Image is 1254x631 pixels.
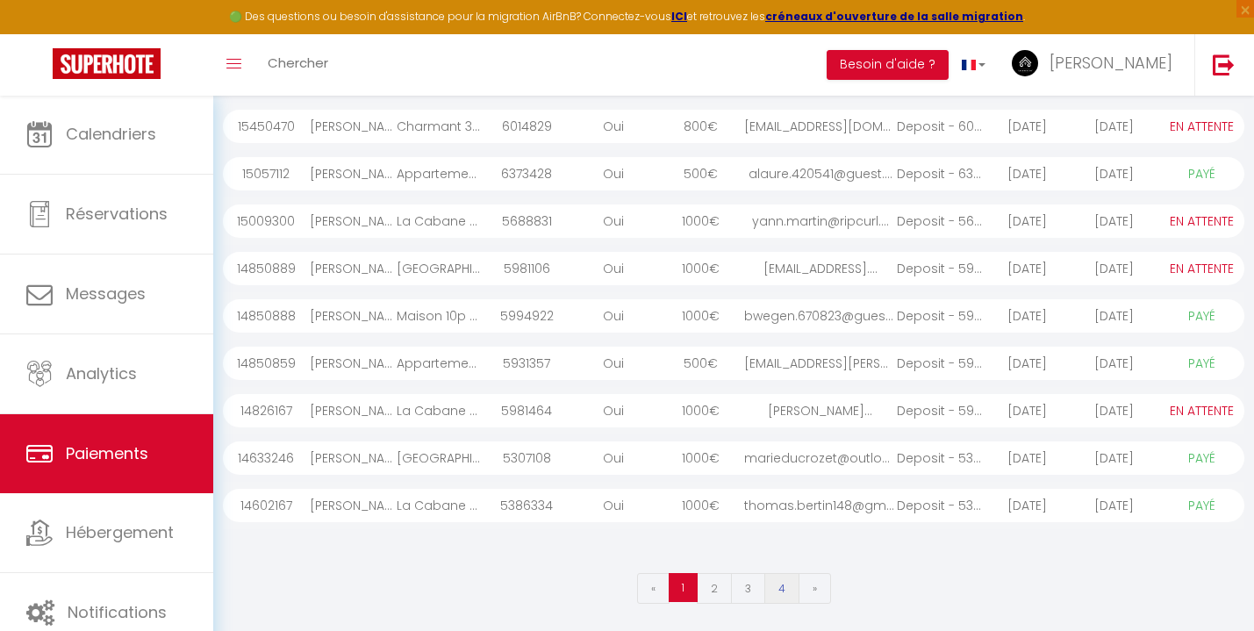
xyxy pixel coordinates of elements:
div: Deposit - 6373428 - ... [897,157,984,190]
img: ... [1012,50,1038,76]
span: Réservations [66,203,168,225]
div: 15009300 [223,204,310,238]
span: Messages [66,283,146,305]
div: thomas.bertin148@gma... [744,489,898,522]
div: yann.martin@ripcurl.... [744,204,898,238]
div: 5307108 [484,441,570,475]
span: € [709,497,720,514]
span: « [651,581,656,596]
div: 5688831 [484,204,570,238]
div: [PERSON_NAME]... [744,394,898,427]
button: Besoin d'aide ? [827,50,949,80]
div: Deposit - 5307108 - ... [897,441,984,475]
nav: Page navigation example [637,564,831,611]
img: Super Booking [53,48,161,79]
div: Appartement de charme, vue océan [397,347,484,380]
div: 14850889 [223,252,310,285]
span: Paiements [66,442,148,464]
div: [DATE] [1071,204,1157,238]
span: € [709,307,720,325]
div: 5931357 [484,347,570,380]
div: 6014829 [484,110,570,143]
div: La Cabane du Huga N°3 [397,394,484,427]
div: [DATE] [984,252,1071,285]
div: [PERSON_NAME] [310,299,397,333]
div: Oui [570,157,657,190]
div: [DATE] [1071,157,1157,190]
div: Deposit - 5386334 - ... [897,489,984,522]
div: 5386334 [484,489,570,522]
div: 800 [657,110,744,143]
a: créneaux d'ouverture de la salle migration [765,9,1023,24]
div: La Cabane du Huga N°1 [397,489,484,522]
div: [DATE] [1071,394,1157,427]
div: Deposit - 5981464 - ... [897,394,984,427]
div: Charmant 3 pièces proche plage [397,110,484,143]
div: 15057112 [223,157,310,190]
div: Oui [570,204,657,238]
div: [DATE] [1071,347,1157,380]
span: € [707,355,718,372]
div: [DATE] [984,394,1071,427]
div: [PERSON_NAME] [310,252,397,285]
div: Oui [570,394,657,427]
span: Notifications [68,601,167,623]
a: 2 [697,573,732,604]
span: € [709,212,720,230]
div: Deposit - 5994922 - ... [897,299,984,333]
div: 15450470 [223,110,310,143]
div: [PERSON_NAME] [310,157,397,190]
div: 500 [657,347,744,380]
div: 5981106 [484,252,570,285]
div: 14850859 [223,347,310,380]
div: 14633246 [223,441,310,475]
a: 4 [764,573,799,604]
div: bwegen.670823@guest.... [744,299,898,333]
div: marieducrozet@outloo... [744,441,898,475]
div: 1000 [657,299,744,333]
span: » [813,581,817,596]
div: 1000 [657,489,744,522]
div: [GEOGRAPHIC_DATA] avec piscine proche de la plage [397,441,484,475]
div: 500 [657,157,744,190]
div: 1000 [657,441,744,475]
div: [PERSON_NAME] [310,489,397,522]
span: Chercher [268,54,328,72]
div: [DATE] [1071,299,1157,333]
div: alaure.420541@guest.... [744,157,898,190]
div: Deposit - 5981106 - ... [897,252,984,285]
div: Oui [570,110,657,143]
strong: ICI [671,9,687,24]
a: Next [799,573,831,604]
div: [DATE] [1071,441,1157,475]
a: 3 [731,573,765,604]
div: [DATE] [984,441,1071,475]
span: Hébergement [66,521,174,543]
span: € [707,118,718,135]
span: € [707,165,718,183]
span: € [709,402,720,419]
div: 14850888 [223,299,310,333]
span: Analytics [66,362,137,384]
div: [DATE] [1071,489,1157,522]
div: 14826167 [223,394,310,427]
div: 1000 [657,204,744,238]
div: [EMAIL_ADDRESS][PERSON_NAME][DOMAIN_NAME] [744,347,898,380]
div: Deposit - 5931357 - ... [897,347,984,380]
div: [EMAIL_ADDRESS].... [744,252,898,285]
div: [DATE] [1071,110,1157,143]
div: 1000 [657,394,744,427]
a: Chercher [254,34,341,96]
div: Oui [570,299,657,333]
div: 5981464 [484,394,570,427]
div: [DATE] [984,347,1071,380]
div: Oui [570,489,657,522]
div: Appartement au bord du lac [397,157,484,190]
div: Oui [570,441,657,475]
div: [PERSON_NAME] [310,394,397,427]
div: [EMAIL_ADDRESS][DOMAIN_NAME] [744,110,898,143]
button: Ouvrir le widget de chat LiveChat [14,7,67,60]
div: Deposit - 6014829 - ... [897,110,984,143]
div: 14602167 [223,489,310,522]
